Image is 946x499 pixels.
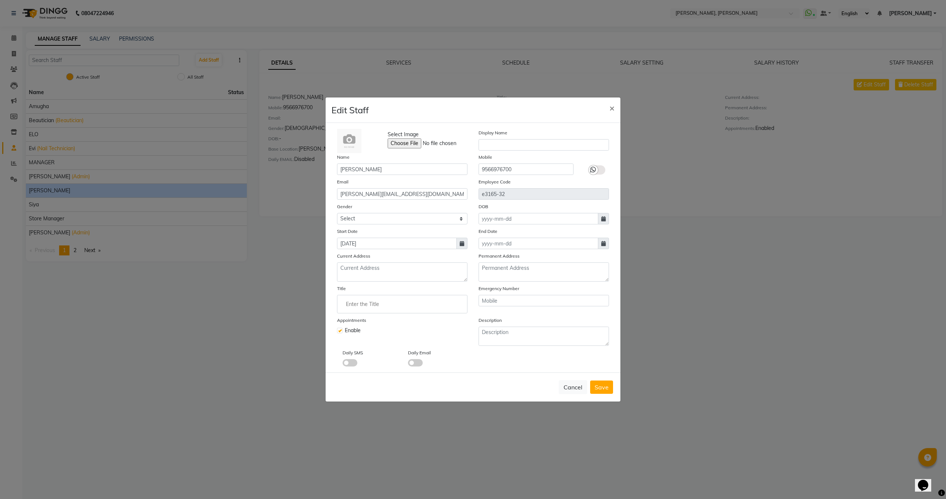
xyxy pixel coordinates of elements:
[337,129,361,153] img: Cinque Terre
[915,469,939,492] iframe: chat widget
[337,164,467,175] input: Name
[388,131,419,138] span: Select Image
[479,213,598,224] input: yyyy-mm-dd
[345,327,361,334] span: Enable
[479,203,488,210] label: DOB
[337,154,350,161] label: Name
[479,164,574,175] input: Mobile
[337,228,358,235] label: Start Date
[479,130,507,136] label: Display Name
[479,179,511,185] label: Employee Code
[479,285,519,292] label: Emergency Number
[603,97,620,118] button: Close
[590,381,613,394] button: Save
[609,102,615,113] span: ×
[479,228,497,235] label: End Date
[337,253,370,259] label: Current Address
[479,317,502,324] label: Description
[337,317,366,324] label: Appointments
[595,383,609,391] span: Save
[388,138,488,148] input: Select Image
[479,238,598,249] input: yyyy-mm-dd
[337,203,352,210] label: Gender
[479,253,520,259] label: Permanent Address
[479,154,492,161] label: Mobile
[559,380,587,394] button: Cancel
[331,103,369,117] h4: Edit Staff
[337,238,457,249] input: yyyy-mm-dd
[408,350,431,356] label: Daily Email
[337,179,348,185] label: Email
[343,350,363,356] label: Daily SMS
[479,188,609,200] input: Employee Code
[340,297,464,312] input: Enter the Title
[337,285,346,292] label: Title
[479,295,609,306] input: Mobile
[337,188,467,200] input: Email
